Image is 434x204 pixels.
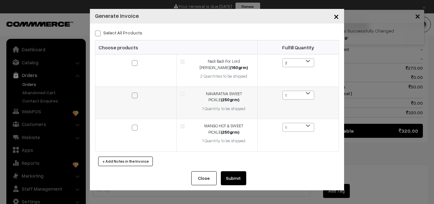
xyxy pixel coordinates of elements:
[194,138,254,144] div: 1 Quantity to be shipped
[282,123,314,132] span: 1
[329,6,344,26] button: Close
[283,123,314,132] span: 1
[95,11,139,20] h4: Generate Invoice
[334,10,339,22] span: ×
[283,91,314,100] span: 1
[221,97,239,102] strong: (250grm)
[221,171,246,185] button: Submit
[221,130,239,135] strong: (250grm)
[194,58,254,71] div: Nadi Badi For Lord [PERSON_NAME]
[95,40,258,54] th: Choose products
[282,58,314,67] span: 2
[283,59,314,67] span: 2
[194,123,254,135] div: MANGO HOT & SWEET PICKLE
[180,92,185,96] img: product.jpg
[180,124,185,128] img: product.jpg
[95,29,142,36] label: Select all Products
[282,91,314,100] span: 1
[194,73,254,80] div: 2 Quantities to be shipped
[98,157,153,166] button: + Add Notes in the Invoice
[194,106,254,112] div: 1 Quantity to be shipped
[191,171,217,185] button: Close
[258,40,339,54] th: Fulfill Quantity
[180,60,185,64] img: product.jpg
[194,91,254,103] div: NAVARATNA SWEET PICKLE
[230,65,248,70] strong: (160grm)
